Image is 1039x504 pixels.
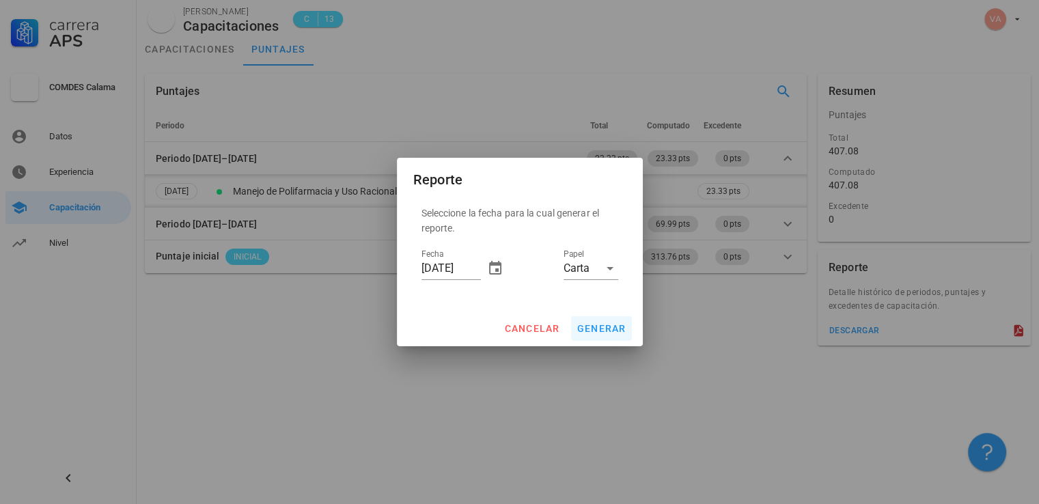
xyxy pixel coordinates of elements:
[421,206,618,236] p: Seleccione la fecha para la cual generar el reporte.
[413,169,463,191] div: Reporte
[564,249,584,260] label: Papel
[421,249,443,260] label: Fecha
[503,323,559,334] span: cancelar
[571,316,632,341] button: generar
[564,257,618,279] div: PapelCarta
[498,316,565,341] button: cancelar
[577,323,626,334] span: generar
[564,262,590,275] div: Carta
